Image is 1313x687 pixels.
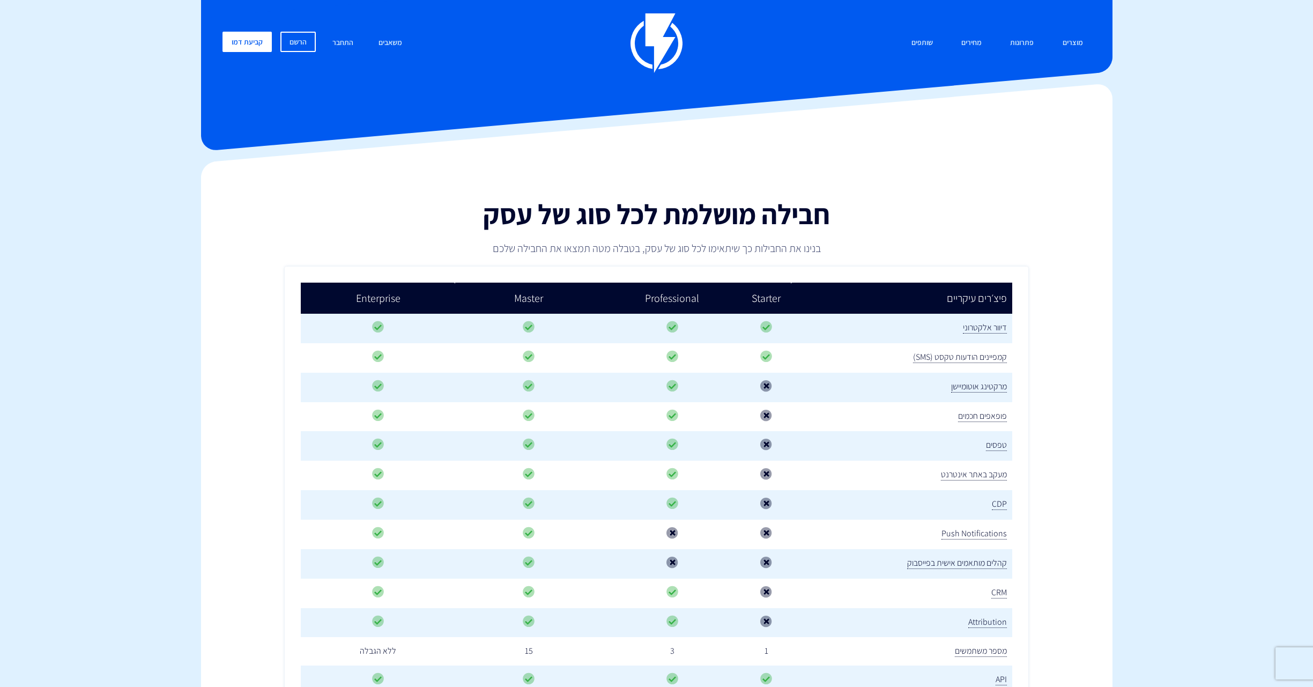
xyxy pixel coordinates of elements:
[903,32,941,55] a: שותפים
[963,322,1007,334] span: דיוור אלקטרוני
[603,637,741,666] td: 3
[941,469,1007,481] span: מעקב באתר אינטרנט
[953,32,990,55] a: מחירים
[992,498,1007,510] span: CDP
[951,381,1007,393] span: מרקטינג אוטומיישן
[455,283,603,314] td: Master
[366,241,947,256] p: בנינו את החבילות כך שיתאימו לכל סוג של עסק, בטבלה מטה תמצאו את החבילה שלכם
[222,32,272,52] a: קביעת דמו
[603,283,741,314] td: Professional
[986,439,1007,451] span: טפסים
[366,199,947,230] h1: חבילה מושלמת לכל סוג של עסק
[996,674,1007,685] span: API
[741,283,791,314] td: Starter
[455,637,603,666] td: 15
[907,557,1007,569] span: קהלים מותאמים אישית בפייסבוק
[301,283,455,314] td: Enterprise
[741,637,791,666] td: 1
[791,283,1012,314] td: פיצ׳רים עיקריים
[301,637,455,666] td: ללא הגבלה
[941,528,1007,540] span: Push Notifications
[1002,32,1042,55] a: פתרונות
[968,616,1007,628] span: Attribution
[1055,32,1091,55] a: מוצרים
[955,645,1007,657] span: מספר משתמשים
[370,32,410,55] a: משאבים
[958,410,1007,422] span: פופאפים חכמים
[324,32,361,55] a: התחבר
[913,351,1007,363] span: קמפיינים הודעות טקסט (SMS)
[991,587,1007,599] span: CRM
[280,32,316,52] a: הרשם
